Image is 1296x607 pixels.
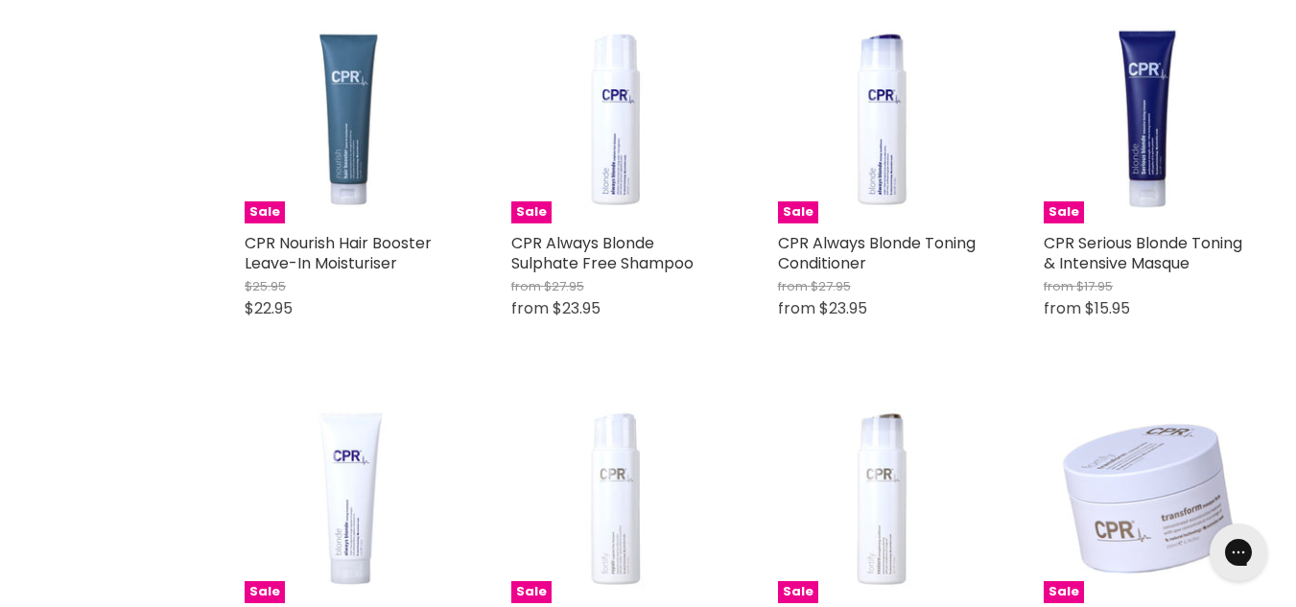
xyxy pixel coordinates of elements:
span: Sale [245,581,285,603]
span: Sale [1044,581,1084,603]
a: CPR Always Blonde Sulphate Free Shampoo [511,232,694,274]
span: from [511,277,541,295]
a: CPR Fortify Transform Masque ForteSale [1044,395,1253,604]
span: $23.95 [553,297,601,319]
span: from [1044,277,1073,295]
a: CPR Nourish Hair Booster Leave-In Moisturiser [245,232,432,274]
span: from [778,297,815,319]
img: CPR Nourish Hair Booster Leave-In Moisturiser [245,15,454,224]
a: CPR Always Blonde Toning Conditioner [778,232,976,274]
span: $22.95 [245,297,293,319]
a: CPR Fortify Repair Sulphate Free ShampooSale [511,395,720,604]
span: $15.95 [1085,297,1130,319]
span: $23.95 [819,297,867,319]
a: CPR Nourish Hair Booster Leave-In MoisturiserSale [245,15,454,224]
span: Sale [245,201,285,223]
a: CPR Serious Blonde Toning & Intensive Masque [1044,232,1242,274]
span: Sale [511,581,552,603]
span: from [778,277,808,295]
span: from [511,297,549,319]
span: Sale [511,201,552,223]
span: from [1044,297,1081,319]
span: Sale [1044,201,1084,223]
a: CPR Fortify Restore Strengthening ConditionerSale [778,395,987,604]
a: CPR Always Blonde Sulphate Free ShampooSale [511,15,720,224]
img: CPR Always Blonde Sulphate Free Shampoo [511,15,720,224]
a: CPR Always Blonde Toning ConditionerSale [778,15,987,224]
a: CPR Serious Blonde Toning & Intensive MasqueSale [1044,15,1253,224]
span: $27.95 [544,277,584,295]
iframe: Gorgias live chat messenger [1200,517,1277,588]
img: CPR Always Blonde Toning Conditioner [778,15,987,224]
a: CPR Always Blonde Toning TreatmentSale [245,395,454,604]
span: $17.95 [1076,277,1113,295]
span: $25.95 [245,277,286,295]
span: Sale [778,581,818,603]
span: $27.95 [811,277,851,295]
img: CPR Serious Blonde Toning & Intensive Masque [1044,15,1253,224]
span: Sale [778,201,818,223]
